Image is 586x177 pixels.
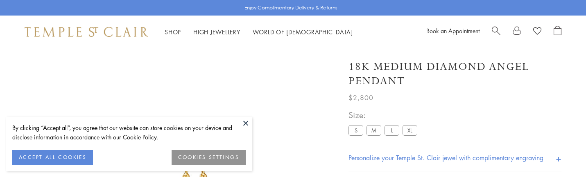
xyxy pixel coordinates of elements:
[193,28,240,36] a: High JewelleryHigh Jewellery
[25,27,148,37] img: Temple St. Clair
[348,92,373,103] span: $2,800
[492,26,500,38] a: Search
[348,125,363,135] label: S
[426,27,480,35] a: Book an Appointment
[172,150,246,165] button: COOKIES SETTINGS
[348,60,561,88] h1: 18K Medium Diamond Angel Pendant
[165,27,353,37] nav: Main navigation
[244,4,337,12] p: Enjoy Complimentary Delivery & Returns
[554,26,561,38] a: Open Shopping Bag
[556,150,561,166] h4: +
[533,26,541,38] a: View Wishlist
[403,125,417,135] label: XL
[12,150,93,165] button: ACCEPT ALL COOKIES
[367,125,381,135] label: M
[165,28,181,36] a: ShopShop
[385,125,399,135] label: L
[12,123,246,142] div: By clicking “Accept all”, you agree that our website can store cookies on your device and disclos...
[253,28,353,36] a: World of [DEMOGRAPHIC_DATA]World of [DEMOGRAPHIC_DATA]
[348,153,543,163] h4: Personalize your Temple St. Clair jewel with complimentary engraving
[348,108,421,122] span: Size:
